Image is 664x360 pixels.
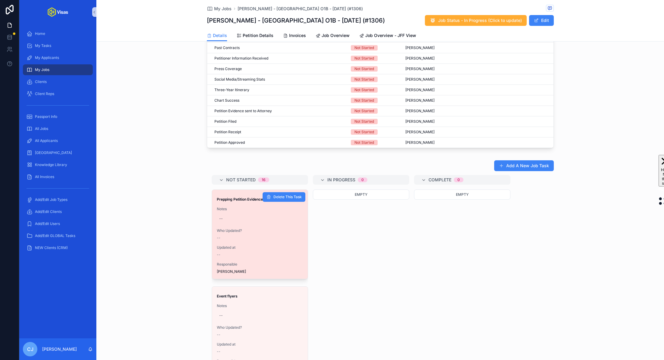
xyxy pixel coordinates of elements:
span: Petition Evidence sent to Attorney [214,109,272,113]
span: Empty [456,192,469,197]
span: [PERSON_NAME] [405,109,435,113]
span: -- [217,235,220,240]
span: [PERSON_NAME] [405,140,435,145]
span: Petition Approved [214,140,245,145]
div: Not Started [354,98,374,103]
a: Home [23,28,93,39]
span: [PERSON_NAME] [405,119,435,124]
span: Home [35,31,45,36]
span: [PERSON_NAME] [405,98,435,103]
a: My Jobs [207,6,232,12]
a: NEW Clients (CRM) [23,242,93,253]
a: All Applicants [23,135,93,146]
span: Client Reps [35,91,54,96]
span: Updated at [217,245,303,250]
span: My Applicants [35,55,59,60]
span: Updated at [217,342,303,347]
span: Petition Receipt [214,130,241,134]
button: Add A New Job Task [494,160,554,171]
div: -- [219,216,223,221]
a: Add/Edit GLOBAL Tasks [23,230,93,241]
span: Press Coverage [214,66,242,71]
div: Not Started [354,45,374,51]
button: Edit [529,15,554,26]
span: [GEOGRAPHIC_DATA] [35,150,72,155]
span: All Applicants [35,138,58,143]
span: Add/Edit GLOBAL Tasks [35,233,75,238]
span: Notes [217,303,303,308]
a: Passport Info [23,111,93,122]
a: All Invoices [23,171,93,182]
div: Not Started [354,108,374,114]
span: [PERSON_NAME] [405,88,435,92]
span: [PERSON_NAME] [405,56,435,61]
div: Not Started [354,77,374,82]
p: [PERSON_NAME] [42,346,77,352]
div: 0 [457,177,460,182]
span: Petitioner Information Received [214,56,268,61]
div: scrollable content [19,24,96,261]
a: Client Reps [23,88,93,99]
span: My Jobs [214,6,232,12]
span: Petition Filed [214,119,236,124]
div: 16 [262,177,266,182]
span: CJ [27,346,33,353]
span: Add/Edit Job Types [35,197,67,202]
div: Not Started [354,119,374,124]
h1: [PERSON_NAME] - [GEOGRAPHIC_DATA] O1B - [DATE] (#1306) [207,16,385,25]
a: Add/Edit Job Types [23,194,93,205]
span: Delete This Task [273,195,302,199]
a: Petition Details [237,30,273,42]
span: Job Status - In Progress (Click to update) [438,17,522,23]
span: My Jobs [35,67,49,72]
a: Add/Edit Clients [23,206,93,217]
span: Clients [35,79,47,84]
span: Knowledge Library [35,162,67,167]
a: My Applicants [23,52,93,63]
a: Invoices [283,30,306,42]
a: Clients [23,76,93,87]
span: Social Media/Streaming Stats [214,77,265,82]
span: Who Updated? [217,228,303,233]
span: Past Contracts [214,45,240,50]
span: Chart Success [214,98,239,103]
button: Delete This Task [263,192,305,202]
span: NEW Clients (CRM) [35,245,68,250]
div: Not Started [354,129,374,135]
span: All Invoices [35,174,54,179]
a: Add/Edit Users [23,218,93,229]
div: Not Started [354,66,374,72]
div: Not Started [354,56,374,61]
a: My Jobs [23,64,93,75]
a: Knowledge Library [23,159,93,170]
span: Who Updated? [217,325,303,330]
span: Complete [429,177,451,183]
div: -- [219,313,223,318]
a: All Jobs [23,123,93,134]
span: Passport Info [35,114,57,119]
span: Invoices [289,32,306,38]
a: [PERSON_NAME] - [GEOGRAPHIC_DATA] O1B - [DATE] (#1306) [238,6,363,12]
a: Job Overview [316,30,350,42]
span: Job Overview - JFF View [365,32,416,38]
span: My Tasks [35,43,51,48]
span: Not Started [226,177,256,183]
a: Job Overview - JFF View [359,30,416,42]
a: Details [207,30,227,42]
span: In Progress [327,177,355,183]
span: -- [217,332,220,337]
a: My Tasks [23,40,93,51]
strong: Prepping Petition Evidence [217,197,263,202]
div: 0 [361,177,364,182]
span: [PERSON_NAME] [405,66,435,71]
div: Not Started [354,87,374,93]
a: [GEOGRAPHIC_DATA] [23,147,93,158]
span: Three-Year Itinerary [214,88,249,92]
span: Notes [217,207,303,211]
span: Details [213,32,227,38]
span: -- [217,252,220,257]
button: Job Status - In Progress (Click to update) [425,15,527,26]
div: Not Started [354,140,374,145]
